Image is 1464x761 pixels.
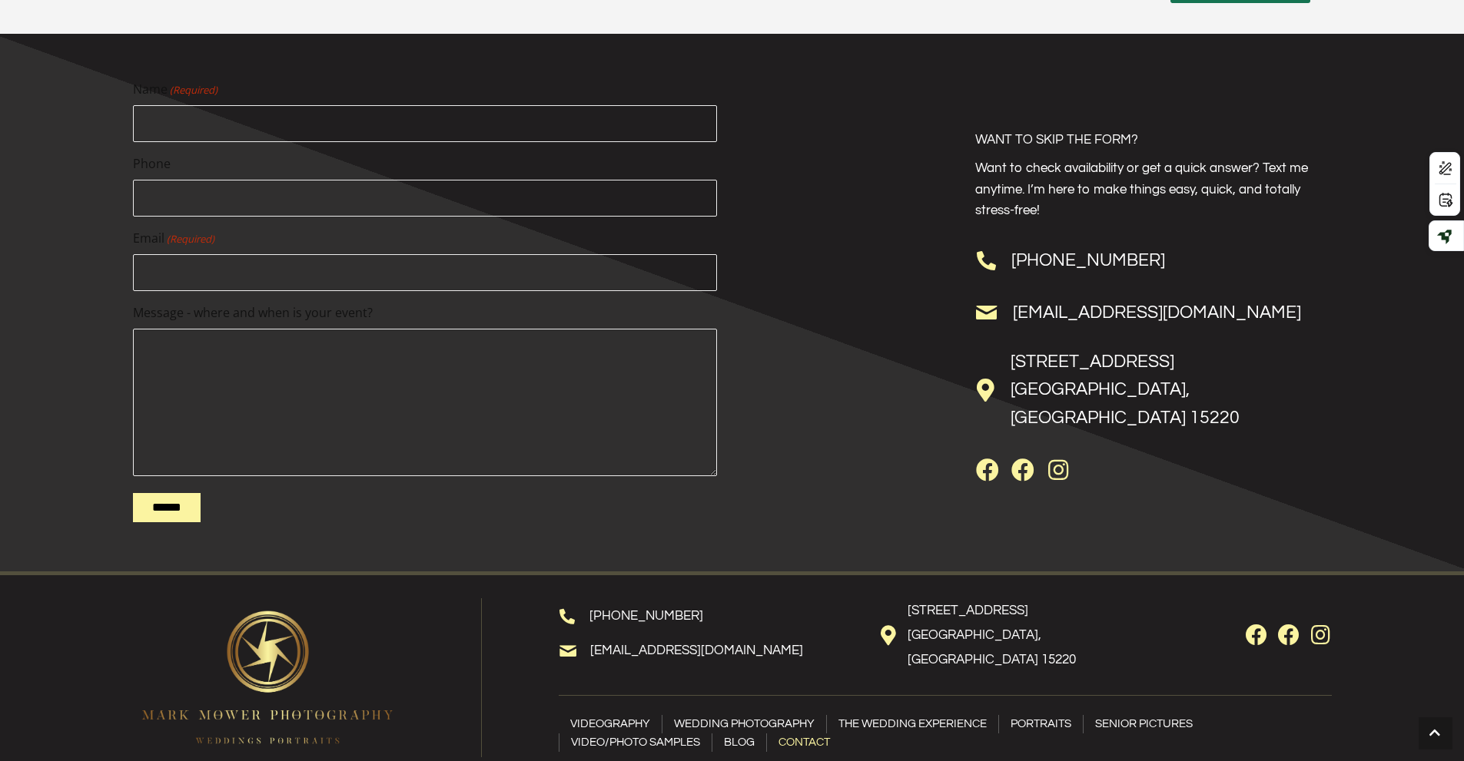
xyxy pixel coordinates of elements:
[165,231,214,247] span: (Required)
[559,733,712,752] a: Video/Photo samples
[1046,458,1071,483] a: Instagram
[133,303,717,323] label: Message - where and when is your event?
[1278,624,1300,646] a: Facebook (videography)
[662,715,826,733] a: Wedding Photography
[1013,303,1301,322] a: [EMAIL_ADDRESS][DOMAIN_NAME]
[908,604,1076,667] a: [STREET_ADDRESS][GEOGRAPHIC_DATA], [GEOGRAPHIC_DATA] 15220
[1011,458,1035,483] a: Facebook (videography)
[559,715,1332,752] nav: Menu
[133,229,717,249] label: Email
[589,609,703,623] a: [PHONE_NUMBER]
[767,733,842,752] a: Contact
[1084,715,1204,733] a: Senior Pictures
[975,161,1308,217] span: Want to check availability or get a quick answer? Text me anytime. I’m here to make things easy, ...
[590,644,803,657] a: [EMAIL_ADDRESS][DOMAIN_NAME]
[1310,624,1332,646] a: Instagram
[975,133,1138,147] span: WANT TO SKIP THE FORM?
[1011,352,1240,428] a: [STREET_ADDRESS][GEOGRAPHIC_DATA], [GEOGRAPHIC_DATA] 15220
[827,715,998,733] a: The Wedding Experience
[712,733,766,752] a: Blog
[133,602,402,753] img: Color logo - no background
[133,154,717,174] label: Phone
[1246,624,1267,646] a: Facebook
[999,715,1083,733] a: Portraits
[1011,251,1165,270] a: [PHONE_NUMBER]
[168,82,217,98] span: (Required)
[559,715,662,733] a: Videography
[133,80,717,100] label: Name
[975,458,1000,483] a: Facebook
